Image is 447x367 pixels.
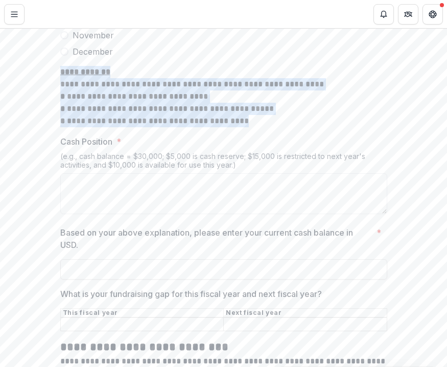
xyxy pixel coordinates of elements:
div: (e.g., cash balance = $30,000; $5,000 is cash reserve; $15,000 is restricted to next year's activ... [60,152,387,173]
th: Next fiscal year [224,308,387,317]
button: Get Help [422,4,443,25]
button: Notifications [373,4,394,25]
p: Cash Position [60,135,112,148]
button: Partners [398,4,418,25]
span: November [73,29,114,41]
th: This fiscal year [60,308,224,317]
p: Based on your above explanation, please enter your current cash balance in USD. [60,226,372,251]
p: What is your fundraising gap for this fiscal year and next fiscal year? [60,288,322,300]
span: December [73,45,113,58]
button: Toggle Menu [4,4,25,25]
